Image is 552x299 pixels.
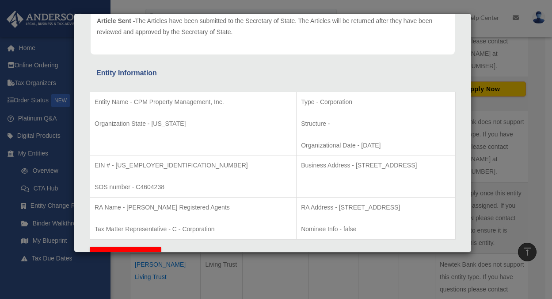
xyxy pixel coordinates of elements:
p: Entity Name - CPM Property Management, Inc. [95,97,292,108]
p: RA Address - [STREET_ADDRESS] [301,202,451,213]
p: RA Name - [PERSON_NAME] Registered Agents [95,202,292,213]
p: Tax Matter Representative - C - Corporation [95,224,292,235]
p: SOS number - C4604238 [95,182,292,193]
p: Structure - [301,118,451,129]
span: Article Sent - [97,17,135,24]
p: Business Address - [STREET_ADDRESS] [301,160,451,171]
p: Organizational Date - [DATE] [301,140,451,151]
p: Organization State - [US_STATE] [95,118,292,129]
p: Type - Corporation [301,97,451,108]
p: EIN # - [US_EMPLOYER_IDENTIFICATION_NUMBER] [95,160,292,171]
p: The Articles have been submitted to the Secretary of State. The Articles will be returned after t... [97,16,449,37]
p: Nominee Info - false [301,224,451,235]
div: Entity Information [96,67,449,79]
